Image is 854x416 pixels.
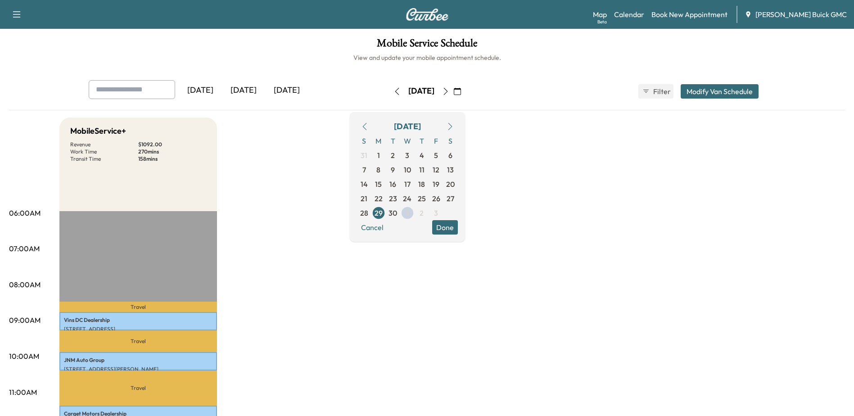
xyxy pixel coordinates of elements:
span: 1 [377,150,380,161]
div: [DATE] [179,80,222,101]
p: [STREET_ADDRESS] [64,326,212,333]
span: 21 [361,193,367,204]
span: 4 [420,150,424,161]
span: 6 [448,150,452,161]
span: 30 [389,208,397,218]
p: Travel [59,302,217,312]
span: 13 [447,164,454,175]
span: T [415,134,429,148]
span: 24 [403,193,411,204]
span: 2 [420,208,424,218]
span: 16 [389,179,396,190]
h6: View and update your mobile appointment schedule. [9,53,845,62]
span: 26 [432,193,440,204]
button: Filter [638,84,673,99]
button: Cancel [357,220,388,235]
span: 3 [434,208,438,218]
span: S [443,134,458,148]
span: [PERSON_NAME] Buick GMC [755,9,847,20]
span: S [357,134,371,148]
span: 3 [405,150,409,161]
p: [STREET_ADDRESS][PERSON_NAME] [64,366,212,373]
span: 5 [434,150,438,161]
span: 20 [446,179,455,190]
p: Travel [59,330,217,352]
span: 27 [447,193,454,204]
p: Transit Time [70,155,138,163]
p: 08:00AM [9,279,41,290]
span: W [400,134,415,148]
img: Curbee Logo [406,8,449,21]
span: 25 [418,193,426,204]
span: 11 [419,164,425,175]
span: 29 [375,208,383,218]
span: 1 [406,208,409,218]
span: 23 [389,193,397,204]
span: 22 [375,193,383,204]
span: F [429,134,443,148]
button: Modify Van Schedule [681,84,759,99]
p: 270 mins [138,148,206,155]
span: 9 [391,164,395,175]
span: 17 [404,179,411,190]
span: 31 [361,150,367,161]
div: [DATE] [394,120,421,133]
a: Book New Appointment [651,9,727,20]
h5: MobileService+ [70,125,126,137]
div: [DATE] [408,86,434,97]
p: JNM Auto Group [64,357,212,364]
h1: Mobile Service Schedule [9,38,845,53]
a: Calendar [614,9,644,20]
span: 18 [418,179,425,190]
a: MapBeta [593,9,607,20]
div: [DATE] [222,80,265,101]
p: $ 1092.00 [138,141,206,148]
p: 158 mins [138,155,206,163]
span: 12 [433,164,439,175]
p: 07:00AM [9,243,40,254]
span: Filter [653,86,669,97]
p: Revenue [70,141,138,148]
p: Travel [59,371,217,406]
span: 19 [433,179,439,190]
p: Work Time [70,148,138,155]
span: M [371,134,386,148]
button: Done [432,220,458,235]
div: Beta [597,18,607,25]
p: 11:00AM [9,387,37,398]
span: 7 [362,164,366,175]
span: 10 [404,164,411,175]
p: 10:00AM [9,351,39,362]
span: 15 [375,179,382,190]
p: 09:00AM [9,315,41,326]
p: 06:00AM [9,208,41,218]
span: 28 [360,208,368,218]
span: 8 [376,164,380,175]
span: 2 [391,150,395,161]
div: [DATE] [265,80,308,101]
p: Vins DC Dealership [64,317,212,324]
span: 14 [361,179,368,190]
span: T [386,134,400,148]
